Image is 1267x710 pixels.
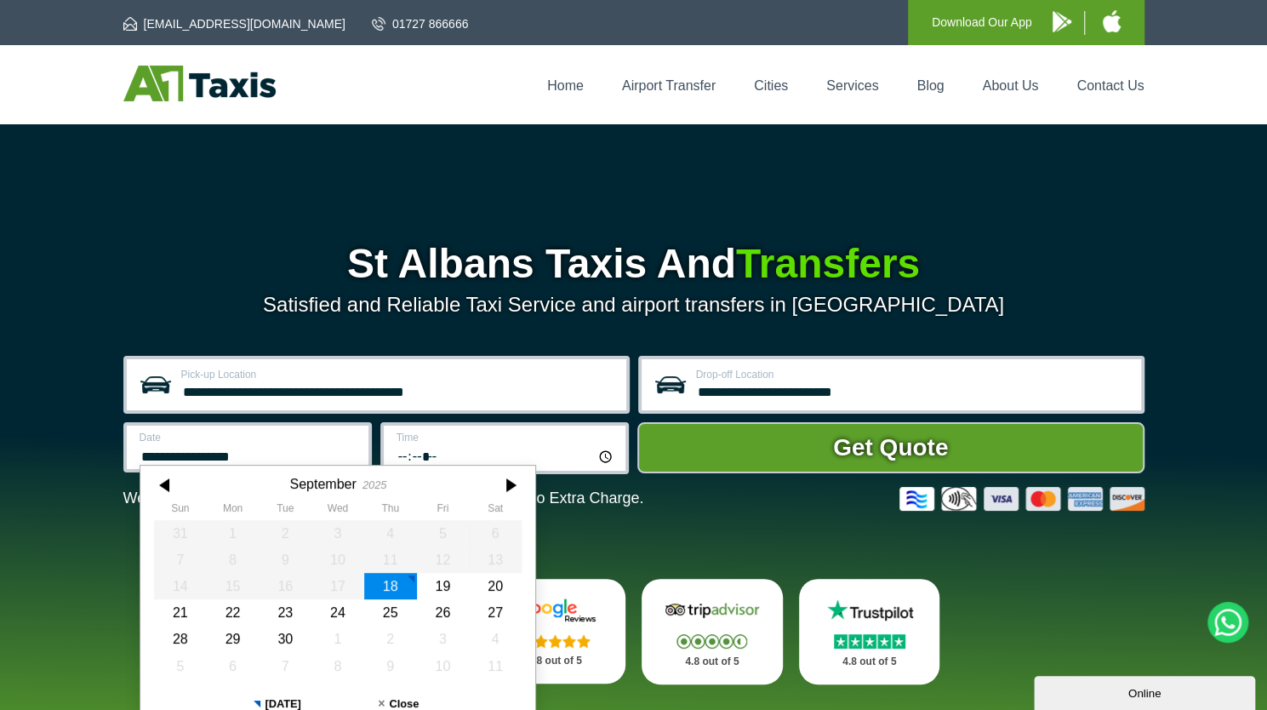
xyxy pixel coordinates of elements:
div: 31 August 2025 [154,520,207,547]
div: 25 September 2025 [363,599,416,626]
img: Google [504,598,606,623]
th: Wednesday [311,502,364,519]
div: 04 October 2025 [469,626,522,652]
a: [EMAIL_ADDRESS][DOMAIN_NAME] [123,15,345,32]
div: 08 October 2025 [311,653,364,679]
p: We Now Accept Card & Contactless Payment In [123,490,644,507]
div: 28 September 2025 [154,626,207,652]
p: 4.8 out of 5 [660,651,764,673]
label: Drop-off Location [696,369,1131,380]
img: A1 Taxis iPhone App [1103,10,1121,32]
th: Monday [206,502,259,519]
span: The Car at No Extra Charge. [448,490,643,507]
div: 03 September 2025 [311,520,364,547]
div: 24 September 2025 [311,599,364,626]
div: 14 September 2025 [154,573,207,599]
div: 21 September 2025 [154,599,207,626]
div: 23 September 2025 [259,599,311,626]
a: Blog [916,78,944,93]
div: September [289,476,356,492]
div: 03 October 2025 [416,626,469,652]
label: Date [140,432,358,443]
div: 08 September 2025 [206,547,259,573]
a: About Us [983,78,1039,93]
h1: St Albans Taxis And [123,243,1144,284]
p: Satisfied and Reliable Taxi Service and airport transfers in [GEOGRAPHIC_DATA] [123,293,1144,317]
div: 01 September 2025 [206,520,259,547]
img: Stars [676,634,747,649]
div: 2025 [362,478,385,491]
img: A1 Taxis St Albans LTD [123,66,276,101]
iframe: chat widget [1034,673,1258,710]
th: Friday [416,502,469,519]
a: Trustpilot Stars 4.8 out of 5 [799,579,940,684]
div: 22 September 2025 [206,599,259,626]
div: 15 September 2025 [206,573,259,599]
label: Time [397,432,615,443]
a: Cities [754,78,788,93]
div: 05 September 2025 [416,520,469,547]
th: Saturday [469,502,522,519]
img: Trustpilot [819,598,921,623]
span: Transfers [736,241,920,286]
a: Home [547,78,584,93]
div: 06 October 2025 [206,653,259,679]
div: 06 September 2025 [469,520,522,547]
img: A1 Taxis Android App [1053,11,1071,32]
th: Tuesday [259,502,311,519]
div: 26 September 2025 [416,599,469,626]
div: 13 September 2025 [469,547,522,573]
div: 01 October 2025 [311,626,364,652]
button: Get Quote [637,422,1144,473]
a: Airport Transfer [622,78,716,93]
div: 11 October 2025 [469,653,522,679]
div: 07 October 2025 [259,653,311,679]
img: Credit And Debit Cards [899,487,1144,511]
div: 30 September 2025 [259,626,311,652]
img: Stars [520,634,591,648]
label: Pick-up Location [181,369,616,380]
div: 10 October 2025 [416,653,469,679]
div: 19 September 2025 [416,573,469,599]
p: 4.8 out of 5 [818,651,922,673]
div: 09 October 2025 [363,653,416,679]
a: Google Stars 4.8 out of 5 [484,579,625,684]
a: 01727 866666 [372,15,469,32]
a: Tripadvisor Stars 4.8 out of 5 [642,579,783,684]
p: Download Our App [932,12,1032,33]
div: 10 September 2025 [311,547,364,573]
div: 18 September 2025 [363,573,416,599]
div: 07 September 2025 [154,547,207,573]
div: 29 September 2025 [206,626,259,652]
div: 02 September 2025 [259,520,311,547]
div: 11 September 2025 [363,547,416,573]
div: 16 September 2025 [259,573,311,599]
a: Services [826,78,878,93]
div: 27 September 2025 [469,599,522,626]
th: Thursday [363,502,416,519]
div: 02 October 2025 [363,626,416,652]
div: 09 September 2025 [259,547,311,573]
th: Sunday [154,502,207,519]
img: Stars [834,634,905,649]
div: 17 September 2025 [311,573,364,599]
div: 04 September 2025 [363,520,416,547]
div: 12 September 2025 [416,547,469,573]
div: 20 September 2025 [469,573,522,599]
div: 05 October 2025 [154,653,207,679]
a: Contact Us [1076,78,1144,93]
p: 4.8 out of 5 [503,650,607,672]
img: Tripadvisor [661,598,763,623]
